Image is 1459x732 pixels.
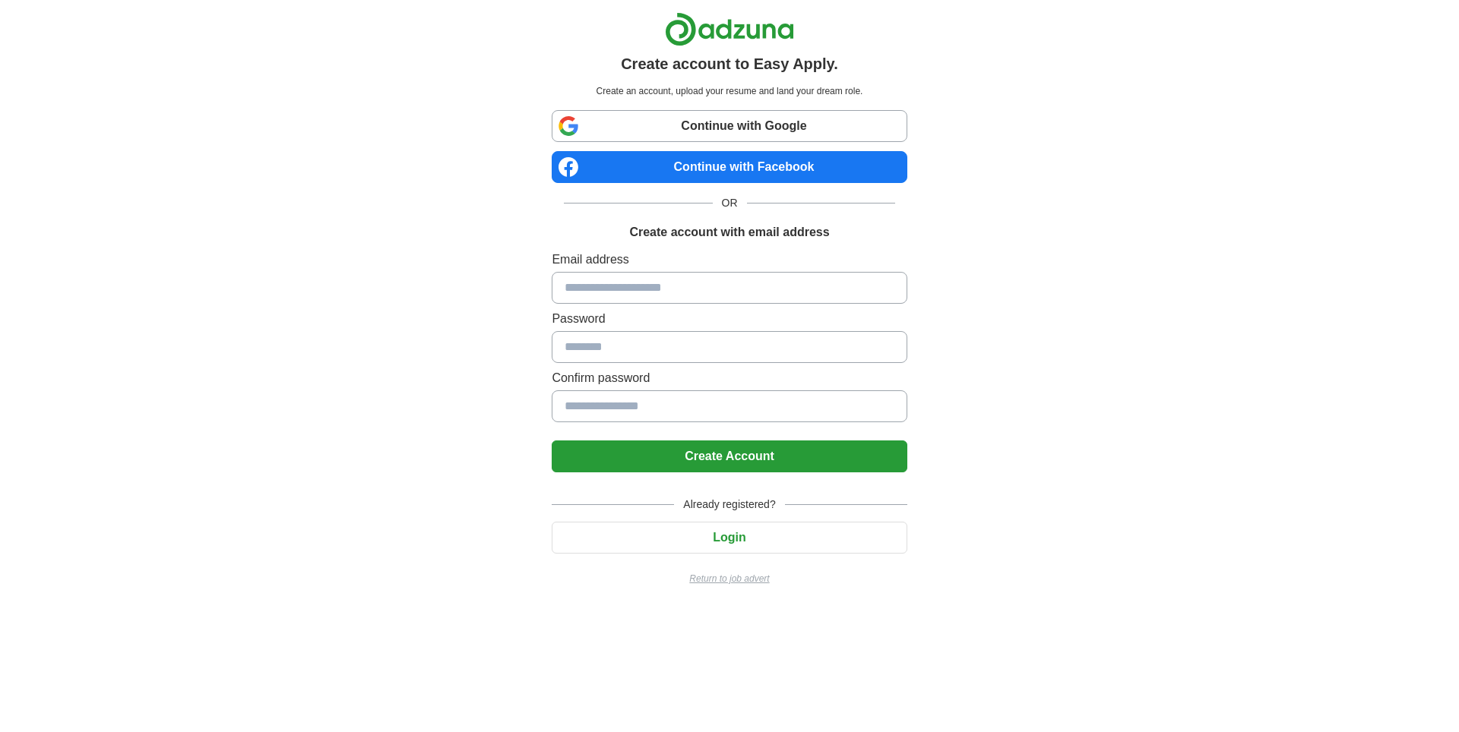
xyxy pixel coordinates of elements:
[665,12,794,46] img: Adzuna logo
[552,572,907,585] a: Return to job advert
[552,369,907,387] label: Confirm password
[713,195,747,211] span: OR
[552,522,907,554] button: Login
[621,52,838,75] h1: Create account to Easy Apply.
[552,151,907,183] a: Continue with Facebook
[552,251,907,269] label: Email address
[552,531,907,544] a: Login
[552,440,907,472] button: Create Account
[552,110,907,142] a: Continue with Google
[555,84,904,98] p: Create an account, upload your resume and land your dream role.
[674,497,784,513] span: Already registered?
[629,223,829,241] h1: Create account with email address
[552,310,907,328] label: Password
